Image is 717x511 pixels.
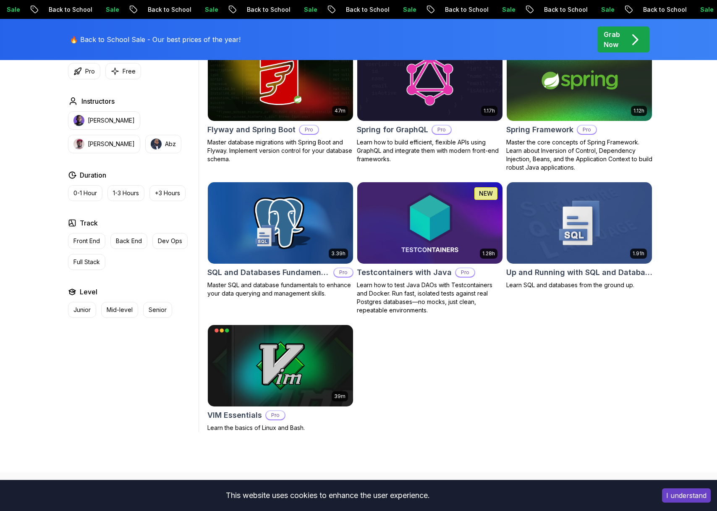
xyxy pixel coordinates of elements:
img: instructor img [151,139,162,149]
p: Senior [149,306,167,314]
p: Learn SQL and databases from the ground up. [506,281,652,289]
p: 1.17h [484,107,495,114]
p: 0-1 Hour [73,189,97,197]
p: Pro [266,411,285,419]
p: Back to School [631,5,688,14]
img: Spring for GraphQL card [357,40,502,121]
p: Sale [291,5,318,14]
button: Senior [143,302,172,318]
a: SQL and Databases Fundamentals card3.39hSQL and Databases FundamentalsProMaster SQL and database ... [207,182,353,298]
p: Full Stack [73,258,100,266]
p: Sale [192,5,219,14]
button: +3 Hours [149,185,186,201]
h2: Spring for GraphQL [357,124,428,136]
img: Testcontainers with Java card [357,182,502,264]
p: Sale [589,5,615,14]
p: Free [123,67,136,76]
h2: Up and Running with SQL and Databases [506,267,652,278]
button: Accept cookies [662,488,711,503]
p: Abz [165,140,176,148]
h2: Instructors [81,96,115,106]
div: This website uses cookies to enhance the user experience. [6,486,649,505]
a: Testcontainers with Java card1.28hNEWTestcontainers with JavaProLearn how to test Java DAOs with ... [357,182,503,314]
button: Mid-level [101,302,138,318]
p: Back to School [531,5,589,14]
h2: SQL and Databases Fundamentals [207,267,330,278]
p: 1-3 Hours [113,189,139,197]
a: Spring Framework card1.12hSpring FrameworkProMaster the core concepts of Spring Framework. Learn ... [506,39,652,172]
h2: VIM Essentials [207,409,262,421]
img: Flyway and Spring Boot card [208,40,353,121]
p: Learn how to test Java DAOs with Testcontainers and Docker. Run fast, isolated tests against real... [357,281,503,314]
p: Pro [334,268,353,277]
p: Pro [432,126,451,134]
button: instructor img[PERSON_NAME] [68,111,140,130]
p: 39m [334,393,345,400]
p: Master the core concepts of Spring Framework. Learn about Inversion of Control, Dependency Inject... [506,138,652,172]
p: [PERSON_NAME] [88,140,135,148]
p: 1.91h [633,250,644,257]
p: Sale [489,5,516,14]
img: SQL and Databases Fundamentals card [208,182,353,264]
button: Pro [68,63,100,79]
h2: Duration [80,170,106,180]
button: 1-3 Hours [107,185,144,201]
img: instructor img [73,139,84,149]
p: 1.28h [482,250,495,257]
p: Learn the basics of Linux and Bash. [207,424,353,432]
p: Pro [85,67,95,76]
p: Back to School [432,5,489,14]
p: Pro [456,268,474,277]
p: Sale [688,5,714,14]
h2: Level [80,287,97,297]
button: Free [105,63,141,79]
p: 3.39h [331,250,345,257]
p: +3 Hours [155,189,180,197]
p: Master SQL and database fundamentals to enhance your data querying and management skills. [207,281,353,298]
button: instructor img[PERSON_NAME] [68,135,140,153]
h2: Spring Framework [506,124,573,136]
button: Full Stack [68,254,105,270]
h2: Flyway and Spring Boot [207,124,296,136]
img: Spring Framework card [507,40,652,121]
h2: Testcontainers with Java [357,267,452,278]
a: VIM Essentials card39mVIM EssentialsProLearn the basics of Linux and Bash. [207,325,353,432]
button: Junior [68,302,96,318]
img: instructor img [73,115,84,126]
p: 1.12h [633,107,644,114]
p: Dev Ops [158,237,182,245]
p: Grab Now [604,29,620,50]
button: Back End [110,233,147,249]
button: Dev Ops [152,233,188,249]
p: Back to School [234,5,291,14]
img: Up and Running with SQL and Databases card [507,182,652,264]
p: Front End [73,237,100,245]
p: Pro [300,126,318,134]
p: Master database migrations with Spring Boot and Flyway. Implement version control for your databa... [207,138,353,163]
button: Front End [68,233,105,249]
p: Mid-level [107,306,133,314]
p: Learn how to build efficient, flexible APIs using GraphQL and integrate them with modern front-en... [357,138,503,163]
p: Junior [73,306,91,314]
p: Back to School [135,5,192,14]
a: Spring for GraphQL card1.17hSpring for GraphQLProLearn how to build efficient, flexible APIs usin... [357,39,503,164]
a: Up and Running with SQL and Databases card1.91hUp and Running with SQL and DatabasesLearn SQL and... [506,182,652,289]
h2: Track [80,218,98,228]
p: NEW [479,189,493,198]
p: Pro [578,126,596,134]
p: 47m [335,107,345,114]
p: Back to School [333,5,390,14]
p: Back End [116,237,142,245]
p: 🔥 Back to School Sale - Our best prices of the year! [70,34,241,45]
p: Back to School [36,5,93,14]
p: Sale [93,5,120,14]
button: instructor imgAbz [145,135,181,153]
img: VIM Essentials card [208,325,353,406]
p: [PERSON_NAME] [88,116,135,125]
button: 0-1 Hour [68,185,102,201]
a: Flyway and Spring Boot card47mFlyway and Spring BootProMaster database migrations with Spring Boo... [207,39,353,164]
p: Sale [390,5,417,14]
